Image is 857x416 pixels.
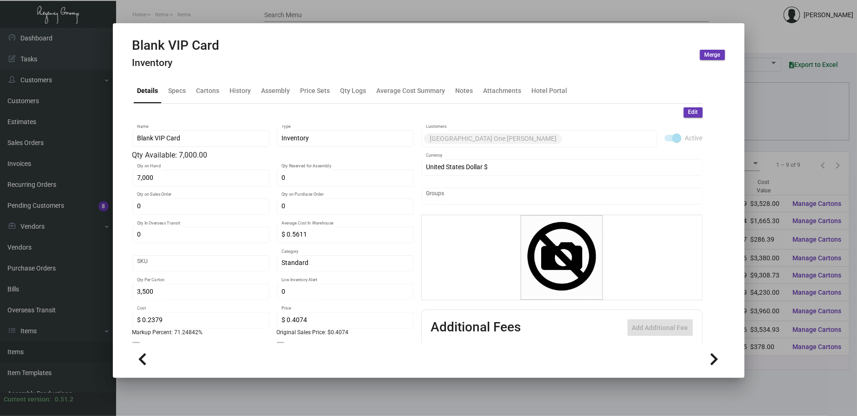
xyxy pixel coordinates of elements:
div: Details [137,86,158,95]
span: Merge [705,51,720,59]
h4: Inventory [132,57,220,69]
input: Add new.. [564,135,652,142]
div: Price Sets [301,86,330,95]
input: Add new.. [426,192,698,200]
div: Qty Logs [340,86,366,95]
button: Edit [684,107,703,118]
div: Specs [169,86,186,95]
div: History [230,86,251,95]
button: Merge [700,50,725,60]
div: Hotel Portal [532,86,568,95]
div: Current version: [4,395,51,404]
div: Cartons [196,86,220,95]
div: Average Cost Summary [377,86,445,95]
mat-chip: [GEOGRAPHIC_DATA] One [PERSON_NAME] [424,133,562,144]
button: Add Additional Fee [628,319,693,336]
span: Shipping [144,340,169,351]
span: Edit [688,108,698,116]
h2: Blank VIP Card [132,38,220,53]
div: Attachments [484,86,522,95]
div: Assembly [262,86,290,95]
div: Qty Available: 7,000.00 [132,150,414,161]
h2: Additional Fees [431,319,521,336]
span: Add Additional Fee [632,324,688,331]
div: Notes [456,86,473,95]
span: Active [685,132,703,144]
div: 0.51.2 [55,395,73,404]
span: Non-sellable [288,340,323,351]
